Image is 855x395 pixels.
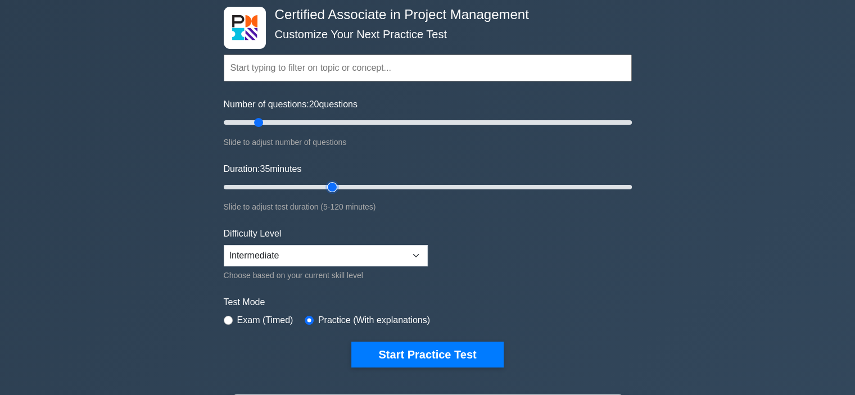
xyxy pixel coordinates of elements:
div: Slide to adjust test duration (5-120 minutes) [224,200,632,214]
div: Choose based on your current skill level [224,269,428,282]
label: Number of questions: questions [224,98,358,111]
label: Test Mode [224,296,632,309]
span: 35 [260,164,270,174]
label: Duration: minutes [224,162,302,176]
span: 20 [309,99,319,109]
label: Exam (Timed) [237,314,293,327]
h4: Certified Associate in Project Management [270,7,577,23]
div: Slide to adjust number of questions [224,135,632,149]
button: Start Practice Test [351,342,503,367]
label: Practice (With explanations) [318,314,430,327]
input: Start typing to filter on topic or concept... [224,55,632,81]
label: Difficulty Level [224,227,282,240]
